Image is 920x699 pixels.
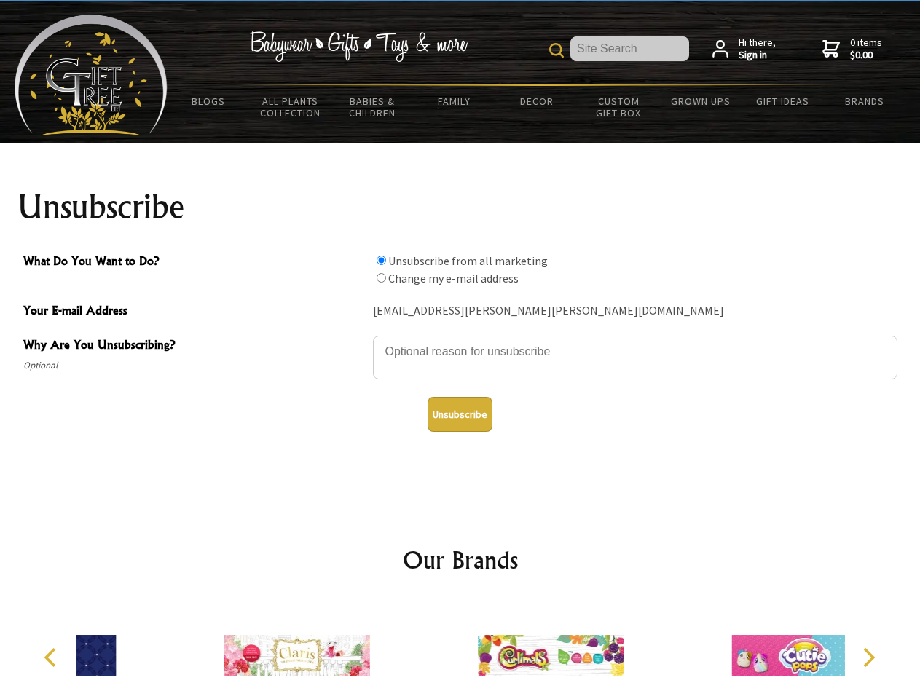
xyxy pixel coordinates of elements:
button: Next [852,641,884,674]
a: Family [414,86,496,116]
strong: Sign in [739,49,776,62]
a: Custom Gift Box [578,86,660,128]
button: Previous [36,641,68,674]
a: 0 items$0.00 [822,36,882,62]
a: All Plants Collection [250,86,332,128]
a: BLOGS [168,86,250,116]
h2: Our Brands [29,542,892,577]
span: Why Are You Unsubscribing? [23,336,366,357]
a: Grown Ups [659,86,742,116]
label: Unsubscribe from all marketing [388,253,548,268]
a: Decor [495,86,578,116]
img: Babywear - Gifts - Toys & more [249,31,468,62]
label: Change my e-mail address [388,271,519,285]
button: Unsubscribe [428,397,492,432]
h1: Unsubscribe [17,189,903,224]
img: product search [549,43,564,58]
a: Hi there,Sign in [712,36,776,62]
span: Your E-mail Address [23,301,366,323]
img: Babyware - Gifts - Toys and more... [15,15,168,135]
span: Hi there, [739,36,776,62]
span: What Do You Want to Do? [23,252,366,273]
a: Brands [824,86,906,116]
input: What Do You Want to Do? [377,256,386,265]
input: Site Search [570,36,689,61]
div: [EMAIL_ADDRESS][PERSON_NAME][PERSON_NAME][DOMAIN_NAME] [373,300,897,323]
textarea: Why Are You Unsubscribing? [373,336,897,379]
span: Optional [23,357,366,374]
strong: $0.00 [850,49,882,62]
a: Gift Ideas [742,86,824,116]
a: Babies & Children [331,86,414,128]
span: 0 items [850,36,882,62]
input: What Do You Want to Do? [377,273,386,283]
